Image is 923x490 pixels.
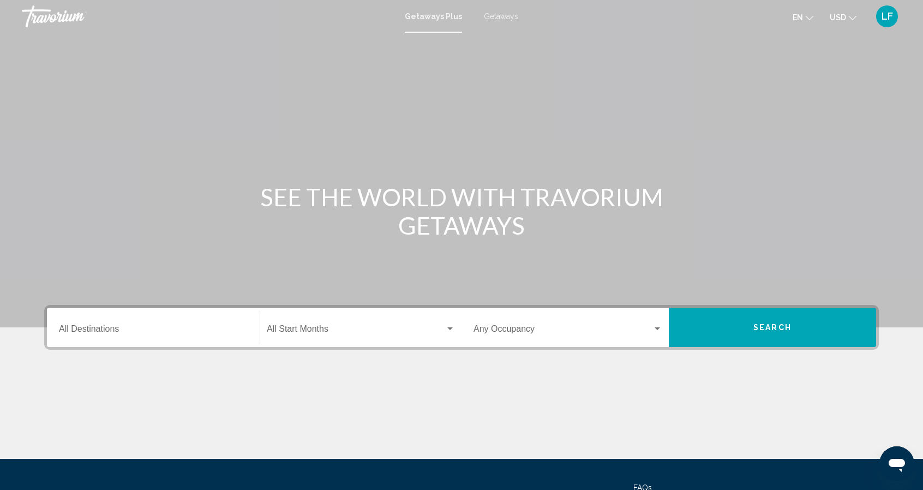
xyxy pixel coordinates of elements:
span: Search [753,324,792,332]
button: User Menu [873,5,901,28]
a: Travorium [22,5,394,27]
a: Getaways [484,12,518,21]
h1: SEE THE WORLD WITH TRAVORIUM GETAWAYS [257,183,666,240]
iframe: Button to launch messaging window [879,446,914,481]
span: en [793,13,803,22]
button: Change currency [830,9,856,25]
button: Change language [793,9,813,25]
a: Getaways Plus [405,12,462,21]
div: Search widget [47,308,876,347]
button: Search [669,308,876,347]
span: USD [830,13,846,22]
span: LF [882,11,893,22]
